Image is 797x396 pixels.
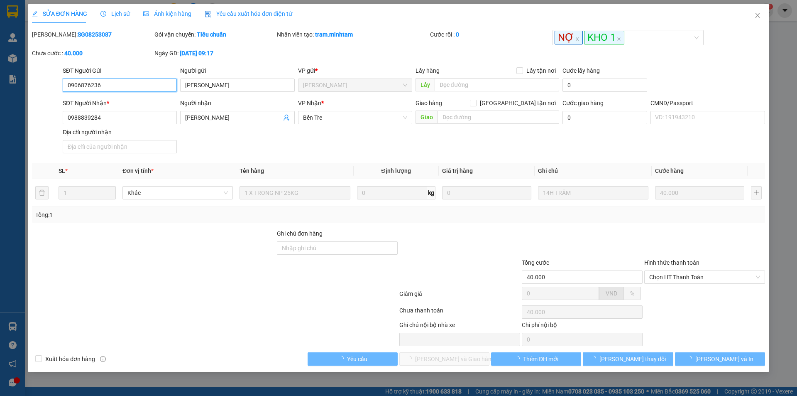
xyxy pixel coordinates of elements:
[42,354,98,364] span: Xuất hóa đơn hàng
[298,66,412,75] div: VP gửi
[63,66,177,75] div: SĐT Người Gửi
[143,11,149,17] span: picture
[277,30,428,39] div: Nhân viên tạo:
[63,128,177,137] div: Địa chỉ người nhận
[100,11,106,17] span: clock-circle
[754,12,761,19] span: close
[562,111,647,124] input: Cước giao hàng
[456,31,459,38] b: 0
[240,186,350,199] input: VD: Bàn, Ghế
[303,79,407,91] span: Hồ Chí Minh
[416,78,435,91] span: Lấy
[562,100,604,106] label: Cước giao hàng
[746,4,769,27] button: Close
[675,352,765,366] button: [PERSON_NAME] và In
[655,167,684,174] span: Cước hàng
[416,100,442,106] span: Giao hàng
[617,37,621,41] span: close
[298,100,321,106] span: VP Nhận
[442,167,473,174] span: Giá trị hàng
[477,98,559,108] span: [GEOGRAPHIC_DATA] tận nơi
[205,11,211,17] img: icon
[240,167,264,174] span: Tên hàng
[416,111,438,124] span: Giao
[283,114,290,121] span: user-add
[538,186,648,199] input: Ghi Chú
[523,66,559,75] span: Lấy tận nơi
[303,111,407,124] span: Bến Tre
[555,31,583,44] span: NỢ
[427,186,435,199] span: kg
[32,10,87,17] span: SỬA ĐƠN HÀNG
[205,10,292,17] span: Yêu cầu xuất hóa đơn điện tử
[522,259,549,266] span: Tổng cước
[438,111,559,124] input: Dọc đường
[197,31,226,38] b: Tiêu chuẩn
[32,11,38,17] span: edit
[514,356,523,362] span: loading
[180,98,294,108] div: Người nhận
[399,352,489,366] button: [PERSON_NAME] và Giao hàng
[599,354,666,364] span: [PERSON_NAME] thay đổi
[154,49,275,58] div: Ngày GD:
[695,354,753,364] span: [PERSON_NAME] và In
[338,356,347,362] span: loading
[562,67,600,74] label: Cước lấy hàng
[686,356,695,362] span: loading
[584,31,624,44] span: KHO 1
[32,49,153,58] div: Chưa cước :
[180,66,294,75] div: Người gửi
[315,31,353,38] b: tram.minhtam
[59,167,65,174] span: SL
[347,354,367,364] span: Yêu cầu
[575,37,579,41] span: close
[308,352,398,366] button: Yêu cầu
[583,352,673,366] button: [PERSON_NAME] thay đổi
[522,320,643,333] div: Chi phí nội bộ
[64,50,83,57] b: 40.000
[523,354,558,364] span: Thêm ĐH mới
[399,320,520,333] div: Ghi chú nội bộ nhà xe
[491,352,581,366] button: Thêm ĐH mới
[143,10,191,17] span: Ảnh kiện hàng
[644,259,699,266] label: Hình thức thanh toán
[277,241,398,255] input: Ghi chú đơn hàng
[127,187,228,199] span: Khác
[100,356,106,362] span: info-circle
[180,50,213,57] b: [DATE] 09:17
[430,30,551,39] div: Cước rồi :
[398,306,521,320] div: Chưa thanh toán
[398,289,521,304] div: Giảm giá
[78,31,112,38] b: SG08253087
[122,167,154,174] span: Đơn vị tính
[649,271,760,283] span: Chọn HT Thanh Toán
[606,290,617,297] span: VND
[590,356,599,362] span: loading
[63,140,177,153] input: Địa chỉ của người nhận
[35,186,49,199] button: delete
[442,186,531,199] input: 0
[630,290,634,297] span: %
[562,79,647,92] input: Cước lấy hàng
[35,210,308,219] div: Tổng: 1
[435,78,559,91] input: Dọc đường
[100,10,130,17] span: Lịch sử
[535,163,652,179] th: Ghi chú
[154,30,275,39] div: Gói vận chuyển:
[650,98,765,108] div: CMND/Passport
[416,67,440,74] span: Lấy hàng
[63,98,177,108] div: SĐT Người Nhận
[381,167,411,174] span: Định lượng
[751,186,762,199] button: plus
[655,186,744,199] input: 0
[277,230,323,237] label: Ghi chú đơn hàng
[32,30,153,39] div: [PERSON_NAME]:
